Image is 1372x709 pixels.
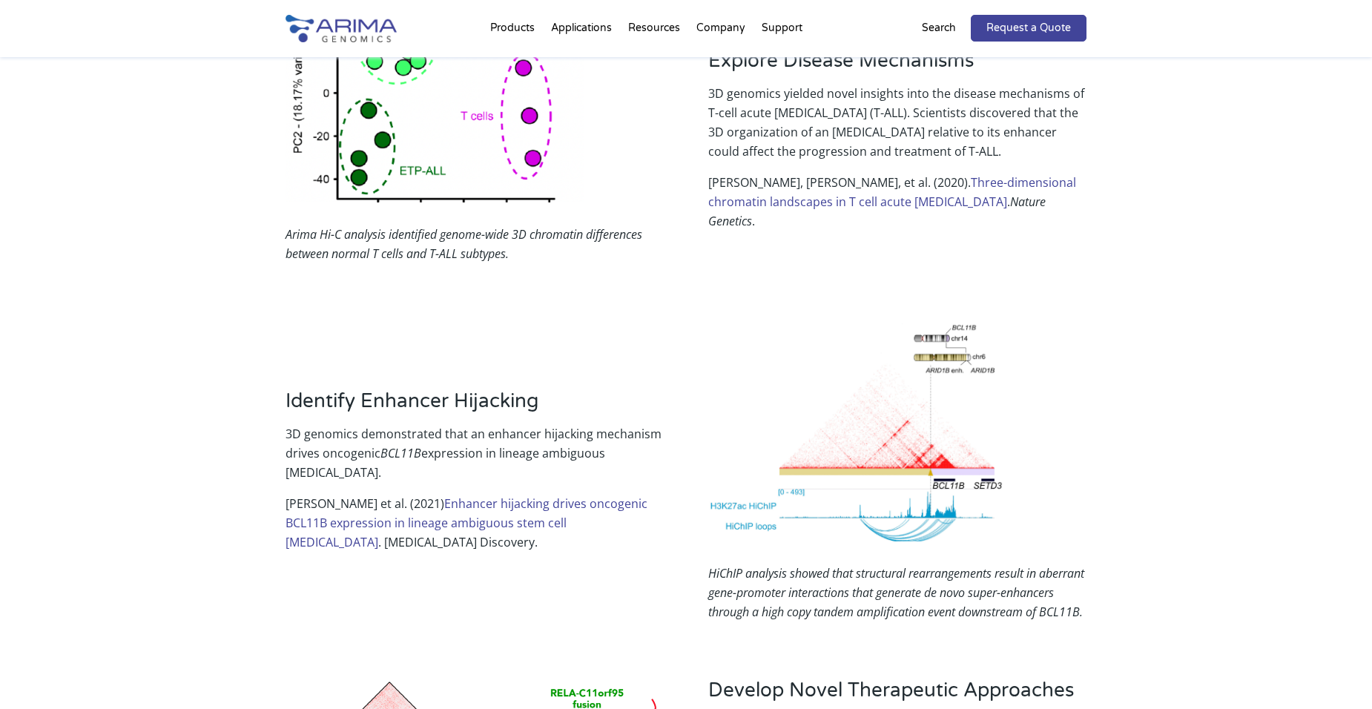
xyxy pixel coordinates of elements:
img: Arima-Genomics-logo [286,15,397,42]
p: [PERSON_NAME] et al. (2021) . [MEDICAL_DATA] Discovery. [286,494,664,552]
p: 3D genomics demonstrated that an enhancer hijacking mechanism drives oncogenic expression in line... [286,424,664,494]
img: Kloetgen_Nature Genetics_2020_Figure 1D [286,16,584,202]
a: Request a Quote [971,15,1086,42]
a: Enhancer hijacking drives oncogenic BCL11B expression in lineage ambiguous stem cell [MEDICAL_DATA] [286,495,647,550]
img: Montefiori2021_Figure3D [708,320,1007,542]
em: Arima Hi-C analysis identified genome-wide 3D chromatin differences between normal T cells and T-... [286,226,642,262]
h3: Explore Disease Mechanisms [708,49,1086,84]
a: Three-dimensional chromatin landscapes in T cell acute [MEDICAL_DATA] [708,174,1076,210]
h3: Identify Enhancer Hijacking [286,389,664,424]
p: Search [922,19,956,38]
p: 3D genomics yielded novel insights into the disease mechanisms of T-cell acute [MEDICAL_DATA] (T-... [708,84,1086,173]
i: Nature Genetics [708,194,1046,229]
em: HiChIP analysis showed that structural rearrangements result in aberrant gene-promoter interactio... [708,565,1084,620]
em: BCL11B [380,445,421,461]
p: [PERSON_NAME], [PERSON_NAME], et al. (2020). . . [708,173,1086,231]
